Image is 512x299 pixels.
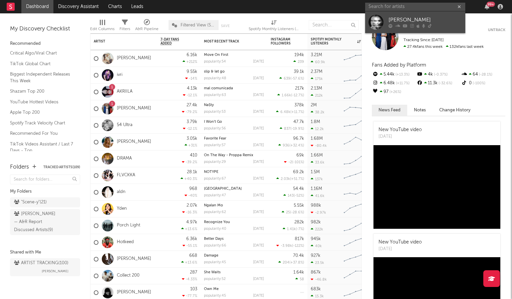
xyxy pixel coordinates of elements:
[117,106,151,111] a: [PERSON_NAME]
[14,198,47,206] div: "Scene-y" ( 21 )
[117,122,133,128] a: 54 Ultra
[204,137,226,140] a: Favorite Fear
[117,239,134,245] a: Hotkeed
[204,294,226,298] div: popularity: 45
[290,261,303,265] span: +37.8 %
[161,37,187,45] span: 7-Day Fans Added
[186,237,197,241] div: 6.36k
[204,287,219,291] a: Own Me
[204,187,242,191] a: [GEOGRAPHIC_DATA]
[291,127,303,131] span: -19.9 %
[253,294,264,298] div: [DATE]
[204,187,264,191] div: detroit
[204,103,264,107] div: Na$ty
[279,76,304,81] div: ( )
[204,154,253,157] a: On The Way - Proppa Remix
[14,210,61,234] div: [PERSON_NAME] — A&R Report Discussed Artists ( 9 )
[10,40,80,48] div: Recommended
[117,89,133,95] a: AKRIILA
[10,88,73,95] a: Shazam Top 200
[182,210,197,214] div: -16.3 %
[204,277,226,281] div: popularity: 52
[311,270,321,275] div: 867k
[288,161,292,164] span: -2
[253,227,264,231] div: [DATE]
[10,140,73,154] a: TikTok Videos Assistant / Last 7 Days - Top
[433,73,448,77] span: -0.37 %
[294,70,304,74] div: 39.1k
[186,220,197,224] div: 4.97k
[190,287,197,291] div: 103
[282,94,291,97] span: 1.66k
[182,160,197,164] div: -39.2 %
[276,110,304,114] div: ( )
[472,82,485,85] span: -100 %
[276,243,304,248] div: ( )
[181,23,215,27] span: Filtered View (Socials and Spotify)
[204,204,264,207] div: Ngalan Mo
[10,60,73,68] a: TikTok Global Chart
[271,37,294,45] div: Instagram Followers
[311,244,322,248] div: 40k
[341,100,371,117] svg: Chart title
[341,151,371,167] svg: Chart title
[117,156,132,162] a: DRAMA
[298,60,304,64] span: 239
[378,133,422,140] div: [DATE]
[341,84,371,100] svg: Chart title
[395,73,410,77] span: +13.3 %
[311,136,323,141] div: 1.68M
[341,234,371,251] svg: Chart title
[187,86,197,91] div: 4.13k
[117,273,140,279] a: Collect 200
[182,277,197,281] div: -4.33 %
[461,79,505,88] div: 0
[117,256,151,262] a: [PERSON_NAME]
[341,67,371,84] svg: Chart title
[253,110,264,114] div: [DATE]
[291,211,303,214] span: -28.6 %
[311,254,320,258] div: 927k
[253,177,264,181] div: [DATE]
[10,188,80,196] div: My Folders
[365,3,465,11] input: Search for artists
[407,105,433,116] button: Notes
[204,254,264,258] div: Damage
[372,70,416,79] div: 5.44k
[461,70,505,79] div: 64
[485,4,489,9] button: 99+
[296,153,304,158] div: 69k
[135,17,159,36] div: A&R Pipeline
[372,105,407,116] button: News Feed
[253,261,264,264] div: [DATE]
[204,93,226,97] div: popularity: 63
[311,153,323,158] div: 1.66M
[204,60,226,64] div: popularity: 54
[90,17,114,36] div: Edit Columns
[341,184,371,201] svg: Chart title
[294,53,304,57] div: 194k
[204,254,218,258] a: Damage
[204,194,226,197] div: popularity: 47
[204,271,221,274] a: She Waits
[221,24,230,28] button: Save
[293,136,304,141] div: 96.7k
[287,227,296,231] span: 1.41k
[204,220,230,224] a: Recognize You
[341,167,371,184] svg: Chart title
[341,201,371,217] svg: Chart title
[286,211,290,214] span: 25
[378,126,422,133] div: New YouTube video
[311,227,323,231] div: 222k
[293,270,304,275] div: 1.64k
[284,127,290,131] span: 837
[416,79,461,88] div: 11.3k
[293,254,304,258] div: 70.4k
[311,261,324,265] div: 23.5k
[90,25,114,33] div: Edit Columns
[290,144,303,147] span: +32.4 %
[204,227,226,231] div: popularity: 40
[204,170,218,174] a: NOTYPE
[293,187,304,191] div: 54.4k
[395,82,410,85] span: +11.7 %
